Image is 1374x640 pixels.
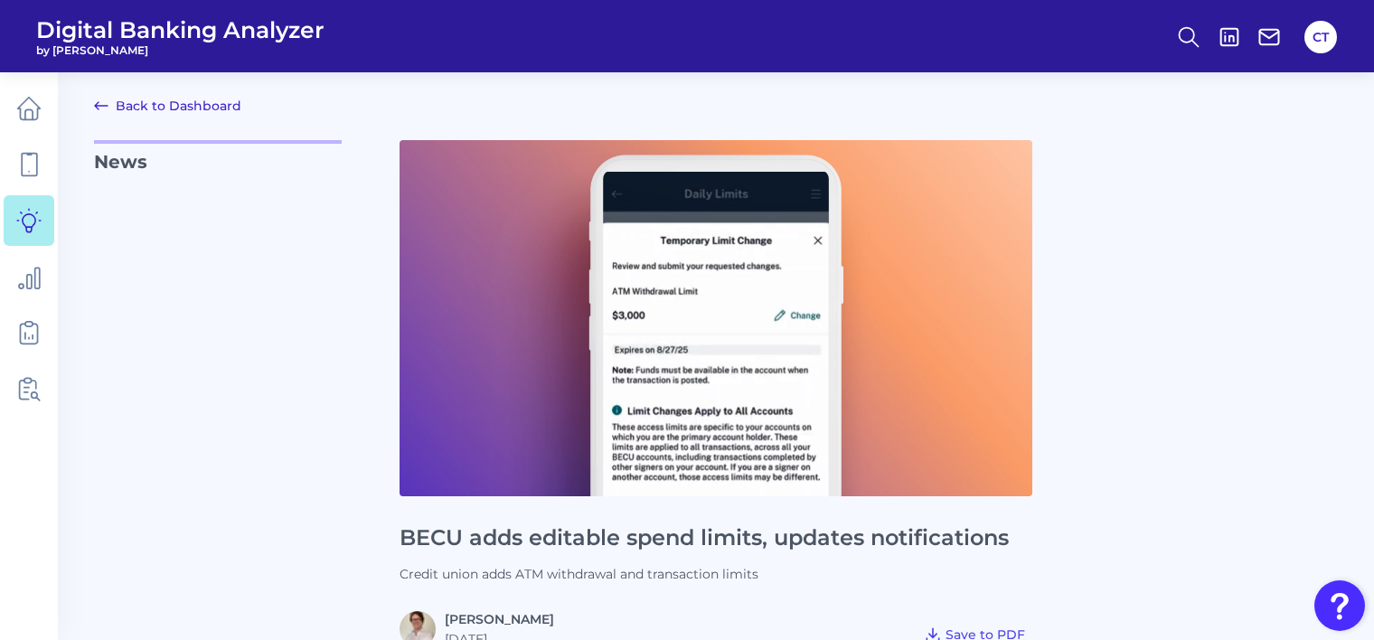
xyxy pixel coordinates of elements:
a: [PERSON_NAME] [445,611,554,627]
p: Credit union adds ATM withdrawal and transaction limits [400,566,1032,582]
h1: BECU adds editable spend limits, updates notifications [400,525,1032,551]
img: News - Phone (2).png [400,140,1032,496]
span: Digital Banking Analyzer [36,16,325,43]
span: by [PERSON_NAME] [36,43,325,57]
button: Open Resource Center [1314,580,1365,631]
button: CT [1304,21,1337,53]
a: Back to Dashboard [94,95,241,117]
